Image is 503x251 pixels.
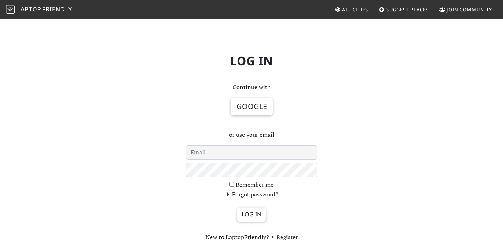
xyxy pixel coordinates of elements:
a: Forgot password? [225,190,278,198]
p: or use your email [186,130,317,140]
a: All Cities [332,3,371,16]
span: Friendly [42,5,72,13]
section: New to LaptopFriendly? [186,233,317,242]
span: Join Community [447,6,492,13]
a: LaptopFriendly LaptopFriendly [6,3,72,16]
span: Suggest Places [386,6,429,13]
a: Suggest Places [376,3,432,16]
button: Google [231,98,273,115]
a: Join Community [436,3,495,16]
span: Laptop [17,5,41,13]
h1: Log in [42,48,461,74]
label: Remember me [236,180,274,190]
p: Continue with [186,83,317,92]
input: Email [186,145,317,160]
input: Log in [237,208,266,222]
span: All Cities [342,6,368,13]
img: LaptopFriendly [6,5,15,14]
a: Register [269,233,298,241]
